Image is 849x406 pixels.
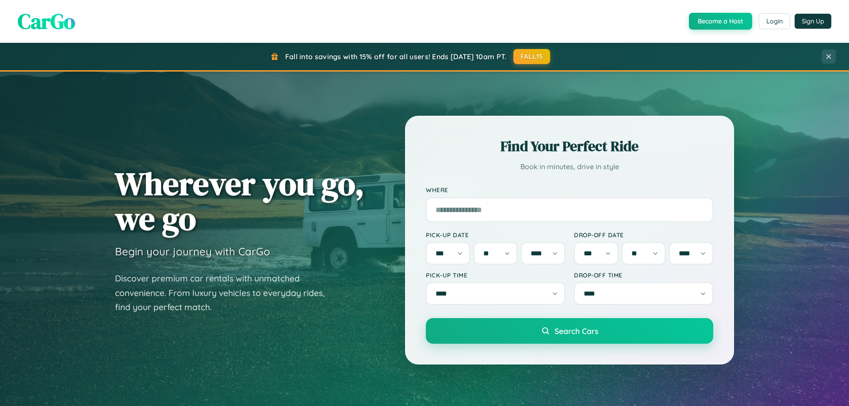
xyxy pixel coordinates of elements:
label: Pick-up Date [426,231,565,239]
span: CarGo [18,7,75,36]
p: Book in minutes, drive in style [426,160,713,173]
label: Drop-off Date [574,231,713,239]
span: Fall into savings with 15% off for all users! Ends [DATE] 10am PT. [285,52,507,61]
h1: Wherever you go, we go [115,166,364,236]
button: Search Cars [426,318,713,344]
h3: Begin your journey with CarGo [115,245,270,258]
p: Discover premium car rentals with unmatched convenience. From luxury vehicles to everyday rides, ... [115,271,336,315]
span: Search Cars [555,326,598,336]
button: FALL15 [513,49,551,64]
button: Login [759,13,790,29]
button: Sign Up [795,14,831,29]
label: Where [426,186,713,194]
label: Drop-off Time [574,271,713,279]
label: Pick-up Time [426,271,565,279]
button: Become a Host [689,13,752,30]
h2: Find Your Perfect Ride [426,137,713,156]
